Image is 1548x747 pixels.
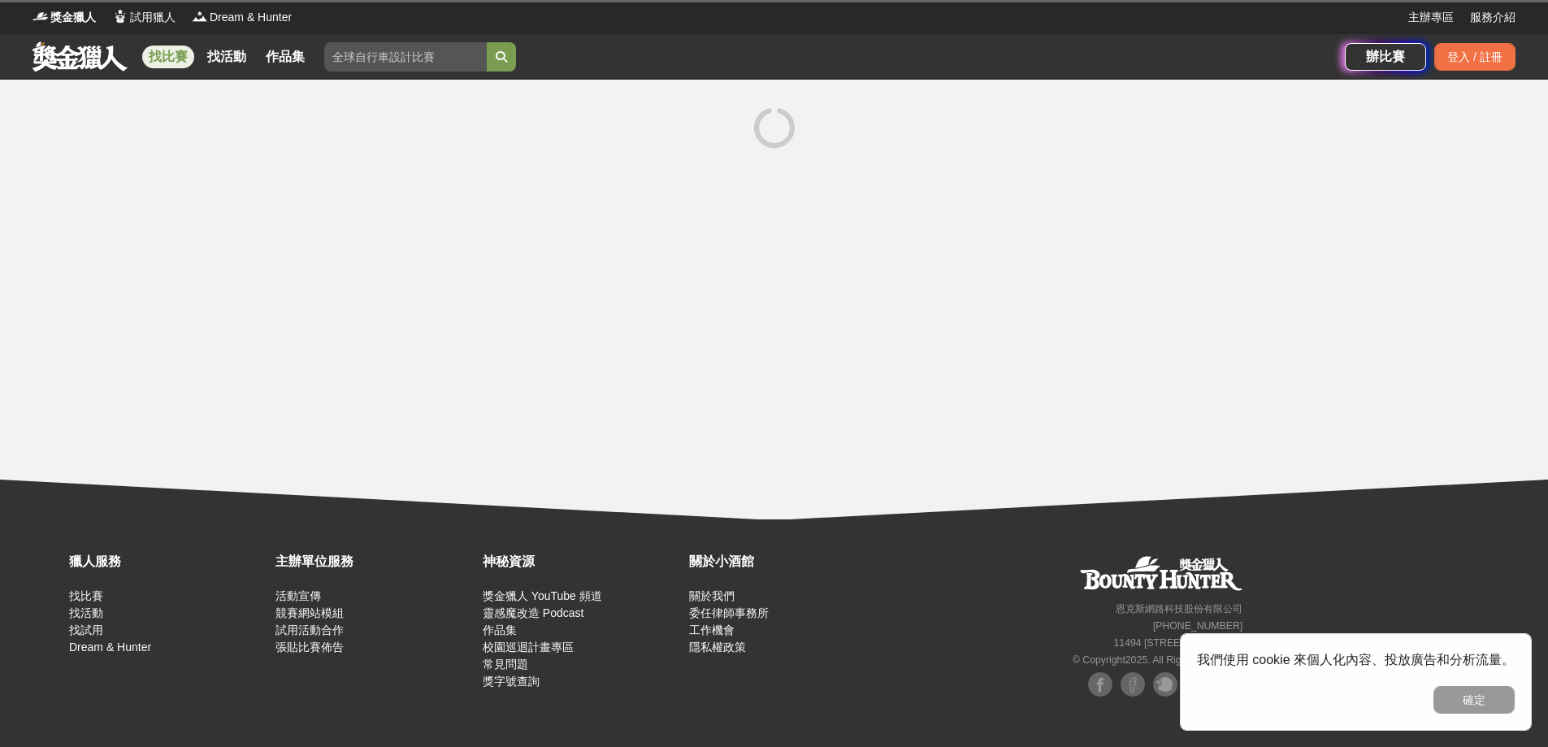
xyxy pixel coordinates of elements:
[275,623,344,636] a: 試用活動合作
[1073,654,1242,666] small: © Copyright 2025 . All Rights Reserved.
[1116,603,1242,615] small: 恩克斯網路科技股份有限公司
[112,8,128,24] img: Logo
[1114,637,1243,649] small: 11494 [STREET_ADDRESS]
[192,9,292,26] a: LogoDream & Hunter
[1470,9,1515,26] a: 服務介紹
[33,9,96,26] a: Logo獎金獵人
[483,552,681,571] div: 神秘資源
[142,46,194,68] a: 找比賽
[69,552,267,571] div: 獵人服務
[483,658,528,671] a: 常見問題
[69,623,103,636] a: 找試用
[483,606,583,619] a: 靈感魔改造 Podcast
[483,589,602,602] a: 獎金獵人 YouTube 頻道
[1121,672,1145,697] img: Facebook
[69,589,103,602] a: 找比賽
[1433,686,1515,714] button: 確定
[483,641,574,654] a: 校園巡迴計畫專區
[69,606,103,619] a: 找活動
[275,641,344,654] a: 張貼比賽佈告
[112,9,176,26] a: Logo試用獵人
[192,8,208,24] img: Logo
[324,42,487,72] input: 全球自行車設計比賽
[1434,43,1515,71] div: 登入 / 註冊
[69,641,151,654] a: Dream & Hunter
[1345,43,1426,71] a: 辦比賽
[275,589,321,602] a: 活動宣傳
[275,552,474,571] div: 主辦單位服務
[201,46,253,68] a: 找活動
[210,9,292,26] span: Dream & Hunter
[689,623,735,636] a: 工作機會
[1197,653,1515,667] span: 我們使用 cookie 來個人化內容、投放廣告和分析流量。
[1153,620,1242,632] small: [PHONE_NUMBER]
[483,675,540,688] a: 獎字號查詢
[1408,9,1454,26] a: 主辦專區
[1088,672,1112,697] img: Facebook
[50,9,96,26] span: 獎金獵人
[483,623,517,636] a: 作品集
[259,46,311,68] a: 作品集
[689,606,769,619] a: 委任律師事務所
[130,9,176,26] span: 試用獵人
[33,8,49,24] img: Logo
[689,552,887,571] div: 關於小酒館
[689,589,735,602] a: 關於我們
[275,606,344,619] a: 競賽網站模組
[689,641,746,654] a: 隱私權政策
[1153,672,1177,697] img: Plurk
